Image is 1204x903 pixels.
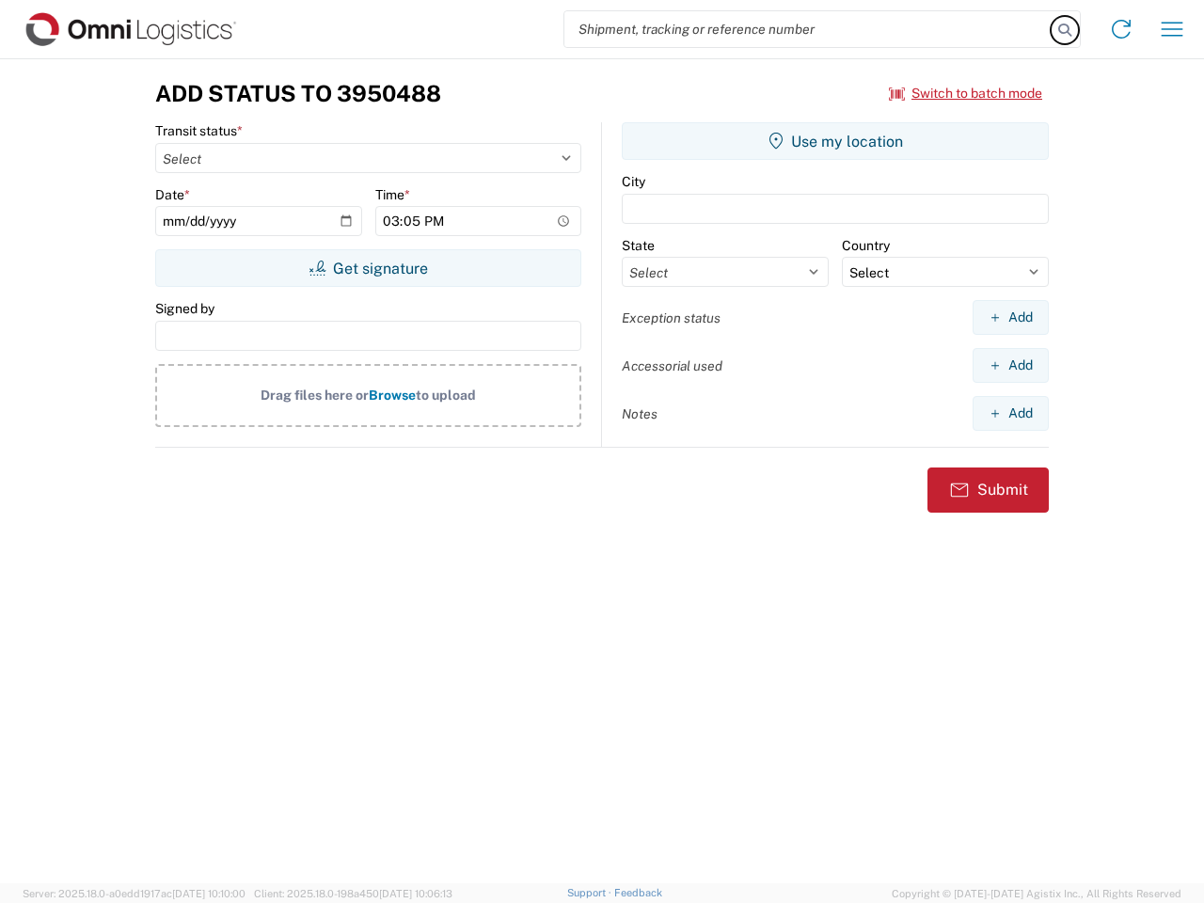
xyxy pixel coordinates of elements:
[369,388,416,403] span: Browse
[973,396,1049,431] button: Add
[23,888,246,899] span: Server: 2025.18.0-a0edd1917ac
[622,173,645,190] label: City
[375,186,410,203] label: Time
[172,888,246,899] span: [DATE] 10:10:00
[622,405,657,422] label: Notes
[567,887,614,898] a: Support
[622,309,721,326] label: Exception status
[973,348,1049,383] button: Add
[261,388,369,403] span: Drag files here or
[622,237,655,254] label: State
[614,887,662,898] a: Feedback
[842,237,890,254] label: Country
[379,888,452,899] span: [DATE] 10:06:13
[416,388,476,403] span: to upload
[564,11,1052,47] input: Shipment, tracking or reference number
[155,80,441,107] h3: Add Status to 3950488
[889,78,1042,109] button: Switch to batch mode
[973,300,1049,335] button: Add
[254,888,452,899] span: Client: 2025.18.0-198a450
[892,885,1181,902] span: Copyright © [DATE]-[DATE] Agistix Inc., All Rights Reserved
[622,357,722,374] label: Accessorial used
[155,122,243,139] label: Transit status
[927,467,1049,513] button: Submit
[622,122,1049,160] button: Use my location
[155,186,190,203] label: Date
[155,249,581,287] button: Get signature
[155,300,214,317] label: Signed by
